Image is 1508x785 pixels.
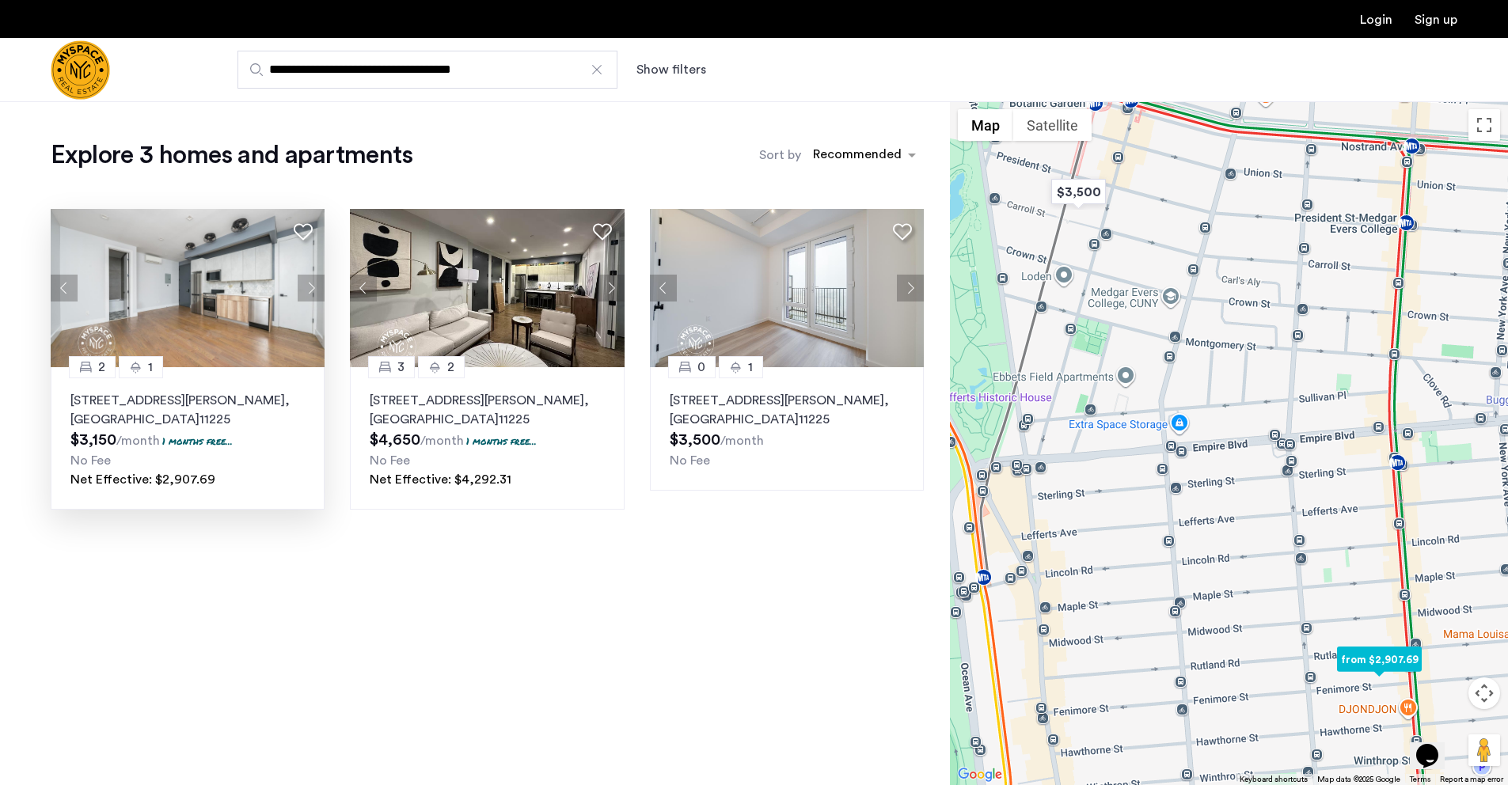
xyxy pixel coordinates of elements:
p: 1 months free... [466,434,537,448]
iframe: chat widget [1410,722,1461,769]
span: 0 [697,358,705,377]
sub: /month [116,434,160,447]
button: Show street map [958,109,1013,141]
span: Net Effective: $4,292.31 [370,473,511,486]
div: Recommended [811,145,902,168]
button: Previous apartment [350,275,377,301]
span: Map data ©2025 Google [1317,776,1400,783]
button: Show or hide filters [636,60,706,79]
button: Map camera controls [1468,677,1500,709]
h1: Explore 3 homes and apartments [51,139,412,171]
input: Apartment Search [237,51,617,89]
img: a8b926f1-9a91-4e5e-b036-feb4fe78ee5d_638710899895125634.jpeg [650,209,925,367]
span: $3,500 [670,432,720,448]
span: 2 [447,358,454,377]
ng-select: sort-apartment [805,141,924,169]
span: $3,150 [70,432,116,448]
a: 01[STREET_ADDRESS][PERSON_NAME], [GEOGRAPHIC_DATA]11225No Fee [650,367,924,491]
p: [STREET_ADDRESS][PERSON_NAME] 11225 [670,391,904,429]
sub: /month [420,434,464,447]
span: 1 [148,358,153,377]
span: Net Effective: $2,907.69 [70,473,215,486]
span: 2 [98,358,105,377]
div: $3,500 [1045,174,1112,210]
a: Cazamio Logo [51,40,110,100]
img: 22_638519283718040998.png [350,209,625,367]
sub: /month [720,434,764,447]
a: Login [1360,13,1392,26]
button: Toggle fullscreen view [1468,109,1500,141]
img: logo [51,40,110,100]
a: 21[STREET_ADDRESS][PERSON_NAME], [GEOGRAPHIC_DATA]112251 months free...No FeeNet Effective: $2,90... [51,367,325,510]
span: No Fee [370,454,410,467]
span: $4,650 [370,432,420,448]
a: Terms (opens in new tab) [1410,774,1430,785]
img: Google [954,764,1006,785]
a: Report a map error [1440,774,1503,785]
label: Sort by [759,146,801,165]
img: 8515455b-be52-4141-8a40-4c35d33cf98b_638897720828101579.jpeg [51,209,325,367]
a: Open this area in Google Maps (opens a new window) [954,764,1006,785]
button: Show satellite imagery [1013,109,1092,141]
button: Previous apartment [51,275,78,301]
span: 3 [397,358,405,377]
span: No Fee [70,454,111,467]
span: 1 [748,358,753,377]
button: Next apartment [298,275,325,301]
span: No Fee [670,454,710,467]
button: Next apartment [598,275,625,301]
p: [STREET_ADDRESS][PERSON_NAME] 11225 [70,391,305,429]
button: Keyboard shortcuts [1240,774,1308,785]
p: [STREET_ADDRESS][PERSON_NAME] 11225 [370,391,604,429]
button: Drag Pegman onto the map to open Street View [1468,734,1500,766]
a: Registration [1415,13,1457,26]
button: Previous apartment [650,275,677,301]
div: from $2,907.69 [1331,642,1428,677]
button: Next apartment [897,275,924,301]
a: 32[STREET_ADDRESS][PERSON_NAME], [GEOGRAPHIC_DATA]112251 months free...No FeeNet Effective: $4,29... [350,367,624,510]
p: 1 months free... [162,434,233,448]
